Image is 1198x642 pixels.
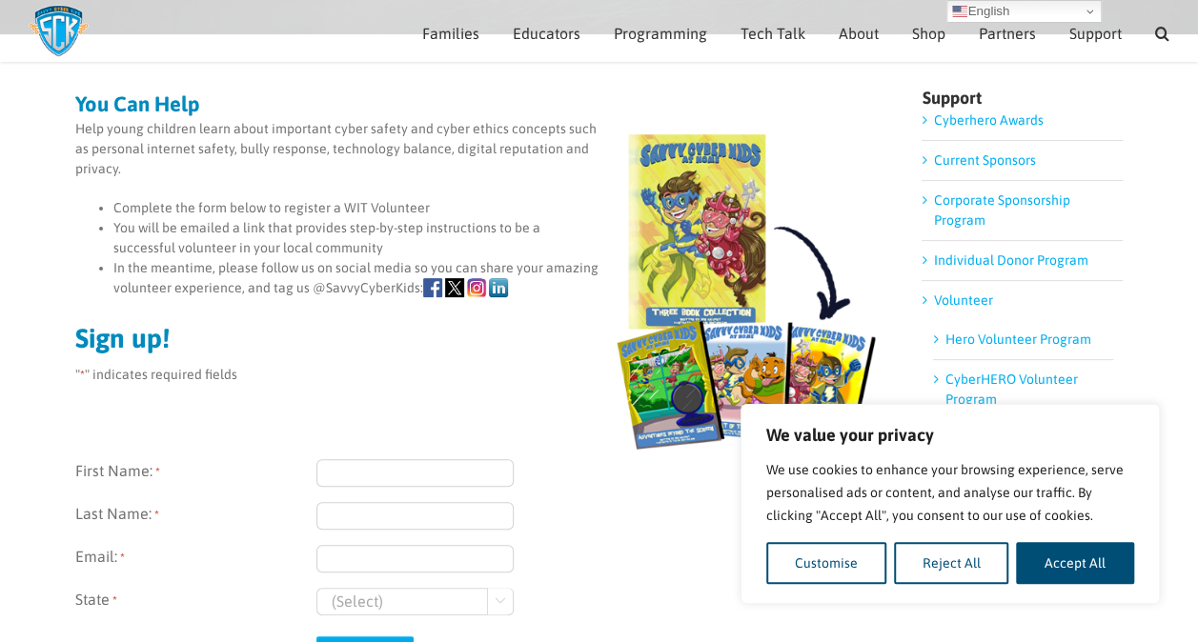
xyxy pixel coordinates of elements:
label: State [75,588,316,615]
label: Last Name: [75,502,316,530]
p: We value your privacy [766,424,1134,447]
li: You will be emailed a link that provides step-by-step instructions to be a successful volunteer i... [113,218,881,258]
span: About [839,26,879,41]
img: icons-Instagram.png [467,278,486,297]
button: Customise [766,542,886,584]
span: Programming [614,26,707,41]
li: Complete the form below to register a WIT Volunteer [113,198,881,218]
h2: Sign up! [75,325,881,351]
span: Partners [979,26,1036,41]
button: Accept All [1016,542,1134,584]
a: Current Sponsors [933,152,1035,168]
img: en [952,4,967,19]
a: CyberHERO Volunteer Program [944,371,1077,407]
img: Savvy Cyber Kids Logo [29,5,89,57]
button: Reject All [894,542,1009,584]
a: Hero Volunteer Program [944,331,1090,347]
span: Tech Talk [741,26,805,41]
a: Volunteer [933,292,992,308]
strong: You Can Help [75,91,200,116]
span: Families [422,26,479,41]
span: Support [1069,26,1122,41]
p: " " indicates required fields [75,365,881,385]
img: icons-X.png [445,278,464,297]
span: Educators [513,26,580,41]
label: First Name: [75,459,316,487]
a: Cyberhero Awards [933,112,1043,128]
img: icons-linkedin.png [489,278,508,297]
p: Help young children learn about important cyber safety and cyber ethics concepts such as personal... [75,119,881,179]
li: In the meantime, please follow us on social media so you can share your amazing volunteer experie... [113,258,881,298]
h4: Support [922,90,1123,107]
p: We use cookies to enhance your browsing experience, serve personalised ads or content, and analys... [766,458,1134,527]
img: icons-Facebook.png [423,278,442,297]
span: Shop [912,26,945,41]
a: Individual Donor Program [933,252,1087,268]
a: Corporate Sponsorship Program [933,192,1069,228]
label: Email: [75,545,316,572]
